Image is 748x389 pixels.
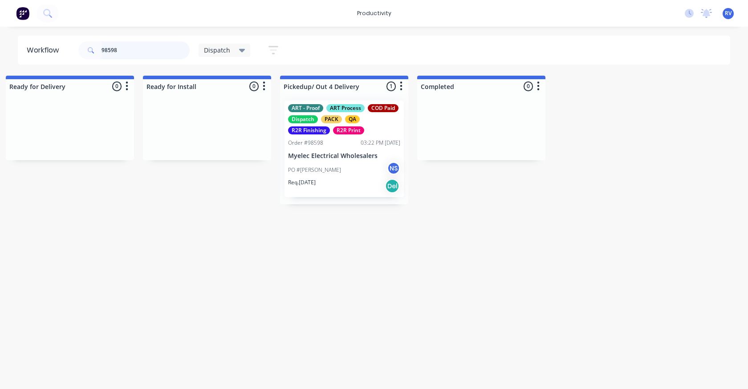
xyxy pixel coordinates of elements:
div: Order #98598 [288,139,323,147]
div: NS [387,162,400,175]
div: ART - ProofART ProcessCOD PaidDispatchPACKQAR2R FinishingR2R PrintOrder #9859803:22 PM [DATE]Myel... [285,101,404,197]
div: ART Process [326,104,365,112]
div: PACK [321,115,342,123]
p: Myelec Electrical Wholesalers [288,152,400,160]
div: R2R Print [333,126,364,134]
span: Dispatch [204,45,230,55]
div: ART - Proof [288,104,323,112]
div: 03:22 PM [DATE] [361,139,400,147]
div: Dispatch [288,115,318,123]
div: COD Paid [368,104,398,112]
div: productivity [353,7,396,20]
span: RV [725,9,732,17]
div: Del [385,179,399,193]
div: Workflow [27,45,63,56]
div: QA [345,115,360,123]
div: R2R Finishing [288,126,330,134]
p: Req. [DATE] [288,178,316,186]
p: PO #[PERSON_NAME] [288,166,341,174]
img: Factory [16,7,29,20]
input: Search for orders... [102,41,190,59]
